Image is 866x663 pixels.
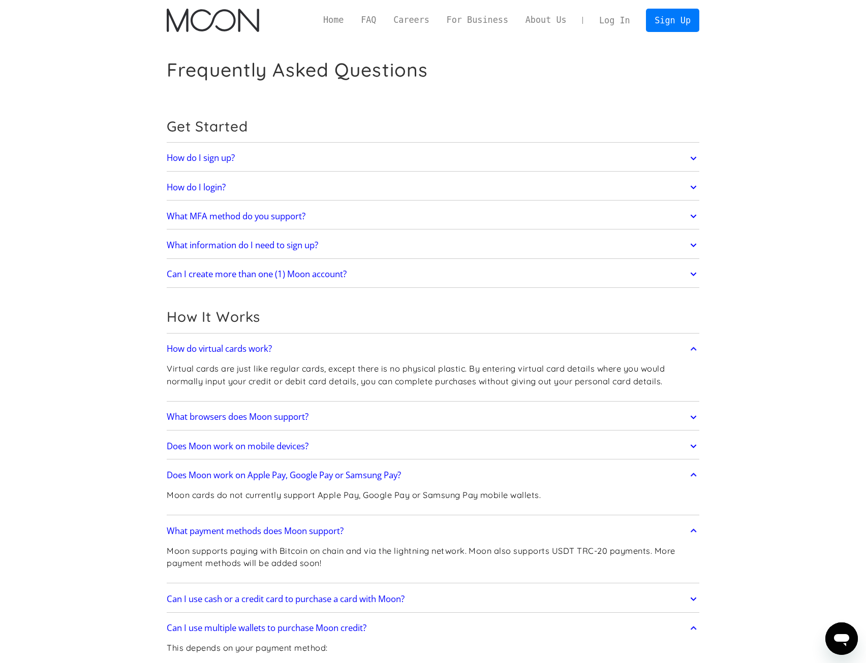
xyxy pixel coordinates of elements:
[315,14,352,26] a: Home
[167,9,259,32] img: Moon Logo
[167,308,699,325] h2: How It Works
[438,14,517,26] a: For Business
[167,240,318,250] h2: What information do I need to sign up?
[352,14,385,26] a: FAQ
[167,362,699,387] p: Virtual cards are just like regular cards, except there is no physical plastic. By entering virtu...
[167,489,541,502] p: Moon cards do not currently support Apple Pay, Google Pay or Samsung Pay mobile wallets.
[167,338,699,359] a: How do virtual cards work?
[167,9,259,32] a: home
[167,182,226,192] h2: How do I login?
[167,465,699,486] a: Does Moon work on Apple Pay, Google Pay or Samsung Pay?
[167,545,699,570] p: Moon supports paying with Bitcoin on chain and via the lightning network. Moon also supports USDT...
[167,520,699,542] a: What payment methods does Moon support?
[517,14,575,26] a: About Us
[167,470,401,480] h2: Does Moon work on Apple Pay, Google Pay or Samsung Pay?
[646,9,699,31] a: Sign Up
[825,622,858,655] iframe: Button to launch messaging window
[385,14,438,26] a: Careers
[167,118,699,135] h2: Get Started
[167,263,699,285] a: Can I create more than one (1) Moon account?
[167,526,344,536] h2: What payment methods does Moon support?
[167,153,235,163] h2: How do I sign up?
[167,407,699,428] a: What browsers does Moon support?
[167,211,305,221] h2: What MFA method do you support?
[167,344,272,354] h2: How do virtual cards work?
[167,148,699,169] a: How do I sign up?
[167,177,699,198] a: How do I login?
[167,269,347,279] h2: Can I create more than one (1) Moon account?
[167,617,699,639] a: Can I use multiple wallets to purchase Moon credit?
[167,235,699,256] a: What information do I need to sign up?
[167,642,699,654] p: This depends on your payment method:
[167,588,699,610] a: Can I use cash or a credit card to purchase a card with Moon?
[167,623,366,633] h2: Can I use multiple wallets to purchase Moon credit?
[167,58,428,81] h1: Frequently Asked Questions
[167,436,699,457] a: Does Moon work on mobile devices?
[167,441,308,451] h2: Does Moon work on mobile devices?
[167,594,405,604] h2: Can I use cash or a credit card to purchase a card with Moon?
[167,412,308,422] h2: What browsers does Moon support?
[591,9,638,31] a: Log In
[167,206,699,227] a: What MFA method do you support?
